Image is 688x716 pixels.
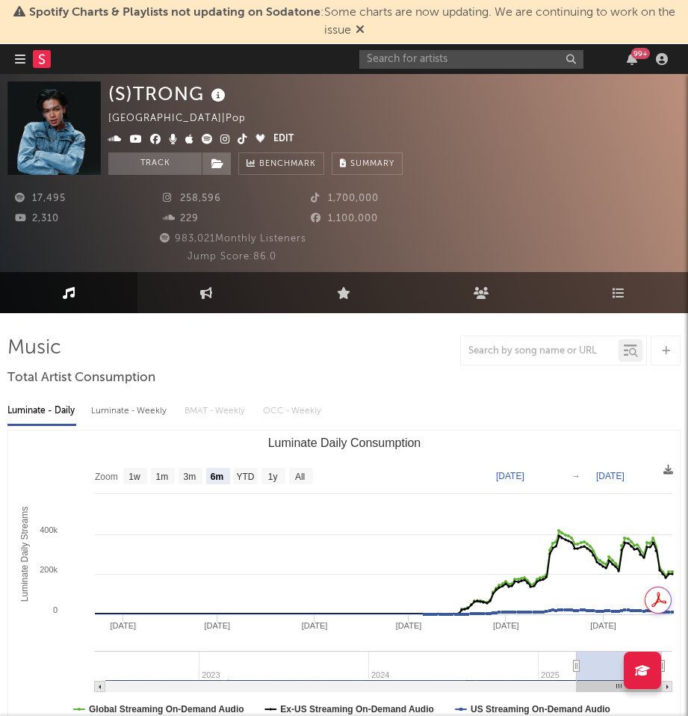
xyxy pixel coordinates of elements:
input: Search by song name or URL [461,345,619,357]
span: Summary [350,160,394,168]
span: Dismiss [356,25,365,37]
div: [GEOGRAPHIC_DATA] | Pop [108,110,263,128]
text: Global Streaming On-Demand Audio [89,704,244,715]
div: Luminate - Weekly [91,398,170,424]
span: 1,700,000 [311,194,379,203]
span: Spotify Charts & Playlists not updating on Sodatone [29,7,320,19]
text: [DATE] [110,621,136,630]
text: Zoom [95,472,118,482]
span: 983,021 Monthly Listeners [158,234,306,244]
text: All [295,472,305,482]
span: 17,495 [15,194,66,203]
span: 1,100,000 [311,214,378,223]
text: [DATE] [302,621,328,630]
text: 1m [156,472,169,482]
span: Jump Score: 86.0 [188,252,276,262]
div: (S)TRONG [108,81,229,106]
span: Total Artist Consumption [7,369,155,387]
span: Benchmark [259,155,316,173]
button: Track [108,152,202,175]
a: Benchmark [238,152,324,175]
text: [DATE] [493,621,519,630]
input: Search for artists [359,50,583,69]
text: 200k [40,565,58,574]
text: 1w [128,472,140,482]
text: Ex-US Streaming On-Demand Audio [280,704,434,715]
text: [DATE] [596,471,625,481]
text: [DATE] [396,621,422,630]
button: 99+ [627,53,637,65]
span: 258,596 [163,194,221,203]
text: Luminate Daily Consumption [268,436,421,449]
span: : Some charts are now updating. We are continuing to work on the issue [29,7,675,37]
text: 1y [268,472,278,482]
text: [DATE] [205,621,231,630]
text: 3m [184,472,196,482]
span: 229 [163,214,199,223]
text: → [571,471,580,481]
text: [DATE] [590,621,616,630]
text: YTD [236,472,254,482]
text: 400k [40,525,58,534]
text: 6m [211,472,223,482]
span: 2,310 [15,214,59,223]
div: 99 + [631,48,650,59]
text: 0 [53,605,58,614]
text: US Streaming On-Demand Audio [471,704,610,715]
button: Summary [332,152,403,175]
button: Edit [273,131,294,149]
div: Luminate - Daily [7,398,76,424]
text: [DATE] [496,471,524,481]
text: Luminate Daily Streams [19,507,30,602]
